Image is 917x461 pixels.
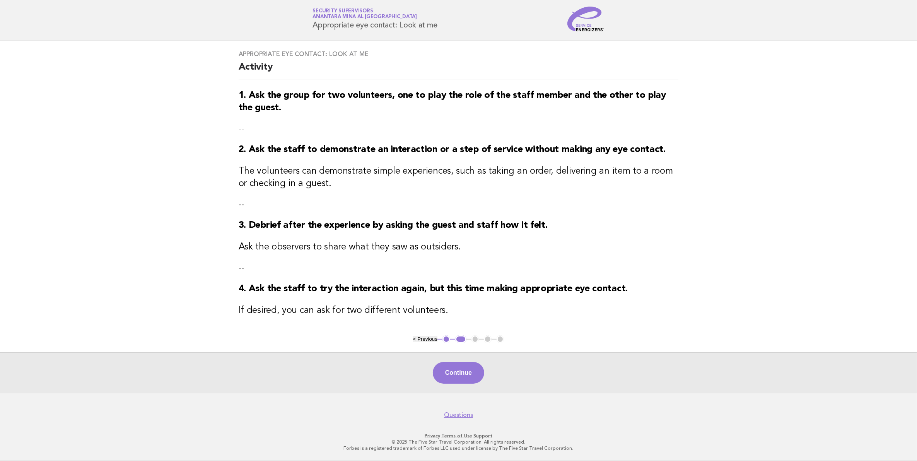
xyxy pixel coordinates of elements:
a: Terms of Use [441,433,472,439]
h3: Appropriate eye contact: Look at me [239,50,679,58]
strong: 4. Ask the staff to try the interaction again, but this time making appropriate eye contact. [239,284,628,294]
h3: Ask the observers to share what they saw as outsiders. [239,241,679,253]
p: · · [222,433,695,439]
p: -- [239,123,679,134]
img: Service Energizers [567,7,605,31]
button: < Previous [413,336,437,342]
a: Support [473,433,492,439]
h1: Appropriate eye contact: Look at me [313,9,437,29]
button: Continue [433,362,484,384]
strong: 3. Debrief after the experience by asking the guest and staff how it felt. [239,221,548,230]
p: Forbes is a registered trademark of Forbes LLC used under license by The Five Star Travel Corpora... [222,445,695,451]
button: 2 [455,335,466,343]
span: Anantara Mina al [GEOGRAPHIC_DATA] [313,15,417,20]
a: Security SupervisorsAnantara Mina al [GEOGRAPHIC_DATA] [313,9,417,19]
strong: 1. Ask the group for two volunteers, one to play the role of the staff member and the other to pl... [239,91,666,113]
h3: If desired, you can ask for two different volunteers. [239,304,679,317]
strong: 2. Ask the staff to demonstrate an interaction or a step of service without making any eye contact. [239,145,666,154]
a: Questions [444,411,473,419]
button: 1 [442,335,450,343]
p: -- [239,199,679,210]
p: -- [239,263,679,273]
h3: The volunteers can demonstrate simple experiences, such as taking an order, delivering an item to... [239,165,679,190]
h2: Activity [239,61,679,80]
a: Privacy [425,433,440,439]
p: © 2025 The Five Star Travel Corporation. All rights reserved. [222,439,695,445]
